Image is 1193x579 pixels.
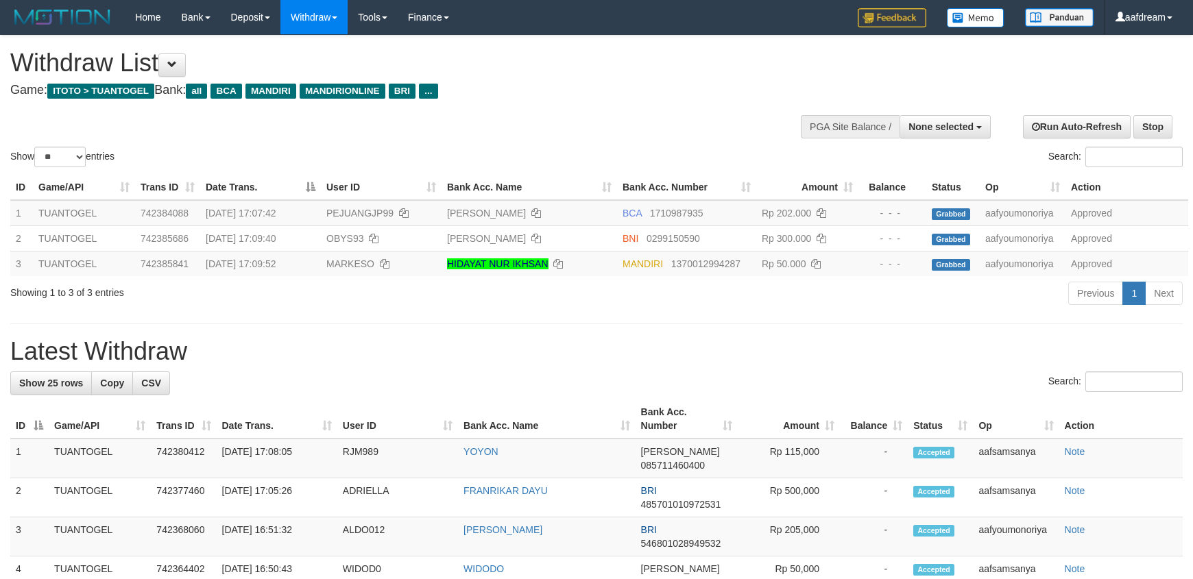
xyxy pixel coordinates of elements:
th: User ID: activate to sort column ascending [321,175,442,200]
span: Copy 1710987935 to clipboard [650,208,703,219]
span: 742385841 [141,258,189,269]
th: Status [926,175,980,200]
span: MANDIRI [245,84,296,99]
span: MANDIRI [623,258,663,269]
label: Search: [1048,371,1183,392]
td: ALDO012 [337,517,458,556]
span: Copy 546801028949532 to clipboard [641,538,721,549]
a: Note [1065,524,1085,535]
th: Game/API: activate to sort column ascending [49,399,151,439]
h1: Latest Withdraw [10,338,1183,365]
span: ITOTO > TUANTOGEL [47,84,154,99]
h4: Game: Bank: [10,84,782,97]
td: TUANTOGEL [33,225,135,251]
span: Copy 1370012994287 to clipboard [671,258,740,269]
h1: Withdraw List [10,49,782,77]
span: [PERSON_NAME] [641,446,720,457]
th: Bank Acc. Number: activate to sort column ascending [636,399,738,439]
td: 3 [10,251,33,276]
span: BCA [623,208,642,219]
span: CSV [141,378,161,389]
span: Grabbed [932,234,970,245]
span: Show 25 rows [19,378,83,389]
span: None selected [908,121,974,132]
th: Amount: activate to sort column ascending [738,399,840,439]
a: HIDAYAT NUR IKHSAN [447,258,549,269]
a: Run Auto-Refresh [1023,115,1131,138]
a: Note [1065,446,1085,457]
span: Copy 0299150590 to clipboard [647,233,700,244]
td: - [840,478,908,517]
td: 742380412 [151,439,216,478]
span: Grabbed [932,208,970,220]
span: OBYS93 [326,233,363,244]
th: Game/API: activate to sort column ascending [33,175,135,200]
td: TUANTOGEL [33,200,135,226]
span: [DATE] 17:07:42 [206,208,276,219]
input: Search: [1085,371,1183,392]
span: [DATE] 17:09:52 [206,258,276,269]
td: 742368060 [151,517,216,556]
td: 2 [10,478,49,517]
div: - - - [864,257,921,271]
span: PEJUANGJP99 [326,208,394,219]
th: Balance [858,175,926,200]
th: ID: activate to sort column descending [10,399,49,439]
span: BNI [623,233,638,244]
div: PGA Site Balance / [801,115,900,138]
a: WIDODO [463,563,504,574]
span: [DATE] 17:09:40 [206,233,276,244]
span: Rp 202.000 [762,208,811,219]
th: Date Trans.: activate to sort column ascending [217,399,337,439]
span: 742385686 [141,233,189,244]
th: Date Trans.: activate to sort column descending [200,175,321,200]
td: TUANTOGEL [49,439,151,478]
td: 3 [10,517,49,556]
a: Stop [1133,115,1172,138]
td: aafyoumonoriya [980,225,1065,251]
span: Accepted [913,525,954,537]
a: YOYON [463,446,498,457]
a: [PERSON_NAME] [447,233,526,244]
span: BRI [641,524,657,535]
th: Trans ID: activate to sort column ascending [135,175,200,200]
a: FRANRIKAR DAYU [463,485,548,496]
th: Bank Acc. Name: activate to sort column ascending [442,175,617,200]
td: [DATE] 16:51:32 [217,517,337,556]
a: Copy [91,371,133,395]
span: Rp 50.000 [762,258,806,269]
td: Rp 205,000 [738,517,840,556]
img: panduan.png [1025,8,1094,27]
span: Rp 300.000 [762,233,811,244]
img: Button%20Memo.svg [947,8,1004,27]
th: Action [1059,399,1183,439]
th: Balance: activate to sort column ascending [840,399,908,439]
a: Previous [1068,282,1123,305]
span: Accepted [913,486,954,497]
div: Showing 1 to 3 of 3 entries [10,280,487,299]
span: Accepted [913,564,954,576]
th: Bank Acc. Number: activate to sort column ascending [617,175,756,200]
td: RJM989 [337,439,458,478]
span: Accepted [913,447,954,458]
a: Note [1065,485,1085,496]
span: BRI [641,485,657,496]
td: 1 [10,200,33,226]
td: Rp 115,000 [738,439,840,478]
span: Copy 485701010972531 to clipboard [641,499,721,510]
input: Search: [1085,147,1183,167]
td: aafsamsanya [973,478,1059,517]
th: Status: activate to sort column ascending [908,399,973,439]
div: - - - [864,232,921,245]
span: BCA [210,84,241,99]
select: Showentries [34,147,86,167]
td: TUANTOGEL [49,478,151,517]
a: [PERSON_NAME] [463,524,542,535]
span: all [186,84,207,99]
td: ADRIELLA [337,478,458,517]
td: aafsamsanya [973,439,1059,478]
th: Amount: activate to sort column ascending [756,175,858,200]
img: Feedback.jpg [858,8,926,27]
label: Search: [1048,147,1183,167]
span: MANDIRIONLINE [300,84,385,99]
